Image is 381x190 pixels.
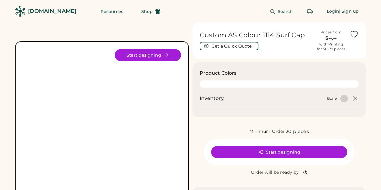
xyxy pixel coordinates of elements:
button: Get a Quick Quote [200,42,258,50]
button: Start designing [211,146,347,158]
div: | Sign up [339,8,359,14]
span: Search [278,9,293,14]
button: Search [263,5,300,17]
button: Retrieve an order [304,5,316,17]
h2: Inventory [200,95,224,102]
button: Resources [93,5,130,17]
h3: Product Colors [200,70,237,77]
div: Login [327,8,339,14]
div: Prices from [320,30,342,35]
div: with Printing for 50-79 pieces [317,42,345,51]
button: Start designing [115,49,181,61]
img: Rendered Logo - Screens [15,6,26,17]
div: [DOMAIN_NAME] [28,8,76,15]
span: Shop [141,9,153,14]
div: $--.-- [316,35,346,42]
div: 20 pieces [286,128,309,135]
button: Shop [134,5,168,17]
div: Bone [327,96,337,101]
h1: Custom AS Colour 1114 Surf Cap [200,31,313,39]
div: Order will be ready by [251,170,299,176]
div: Minimum Order: [249,129,286,135]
